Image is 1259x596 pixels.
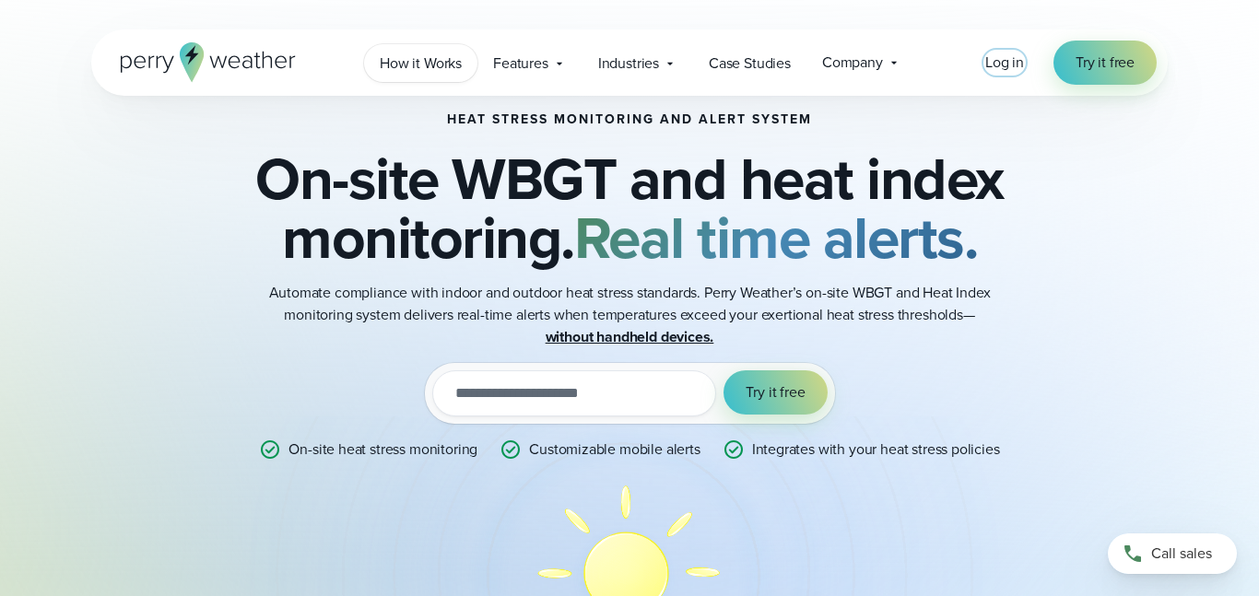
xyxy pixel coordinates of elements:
[7,76,1252,92] div: Move To ...
[7,125,1252,142] div: Sign out
[746,381,805,403] span: Try it free
[7,59,1252,76] div: Sort New > Old
[1151,543,1212,565] span: Call sales
[574,194,978,281] strong: Real time alerts.
[183,149,1076,267] h2: On-site WBGT and heat index monitoring.
[447,112,812,127] h1: Heat Stress Monitoring and Alert System
[1076,52,1135,74] span: Try it free
[985,52,1024,74] a: Log in
[7,7,385,24] div: Home
[1053,41,1157,85] a: Try it free
[598,53,659,75] span: Industries
[493,53,548,75] span: Features
[709,53,791,75] span: Case Studies
[288,438,477,461] p: On-site heat stress monitoring
[724,370,827,415] button: Try it free
[822,52,883,74] span: Company
[985,52,1024,73] span: Log in
[380,53,462,75] span: How it Works
[7,109,1252,125] div: Options
[529,438,700,461] p: Customizable mobile alerts
[261,282,998,348] p: Automate compliance with indoor and outdoor heat stress standards. Perry Weather’s on-site WBGT a...
[7,42,1252,59] div: Sort A > Z
[364,44,477,82] a: How it Works
[7,92,1252,109] div: Delete
[1108,533,1237,574] a: Call sales
[752,438,1000,461] p: Integrates with your heat stress policies
[546,326,714,347] strong: without handheld devices.
[693,44,806,82] a: Case Studies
